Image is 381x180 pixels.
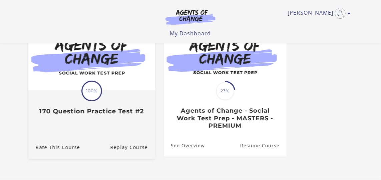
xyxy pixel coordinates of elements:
span: 23% [216,82,234,100]
a: Toggle menu [288,8,347,19]
h3: 170 Question Practice Test #2 [36,108,148,115]
a: My Dashboard [170,30,211,37]
h3: Agents of Change - Social Work Test Prep - MASTERS - PREMIUM [171,107,279,130]
span: 100% [82,82,101,100]
a: Agents of Change - Social Work Test Prep - MASTERS - PREMIUM: See Overview [164,135,205,157]
img: Agents of Change Logo [158,9,223,25]
a: Agents of Change - Social Work Test Prep - MASTERS - PREMIUM: Resume Course [240,135,287,157]
a: 170 Question Practice Test #2: Resume Course [110,136,155,159]
a: 170 Question Practice Test #2: Rate This Course [28,136,80,159]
